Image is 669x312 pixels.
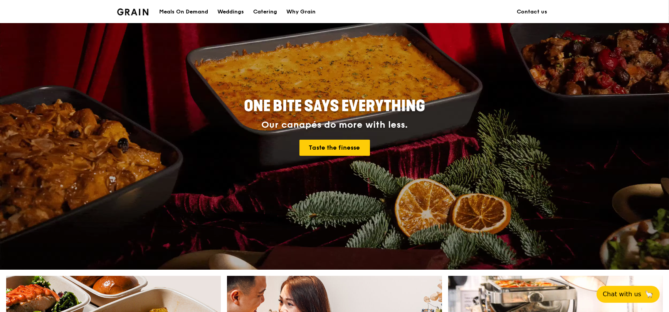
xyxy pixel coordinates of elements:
[286,0,316,23] div: Why Grain
[603,290,641,299] span: Chat with us
[244,97,425,115] span: ONE BITE SAYS EVERYTHING
[282,0,320,23] a: Why Grain
[512,0,552,23] a: Contact us
[196,120,473,130] div: Our canapés do more with less.
[253,0,277,23] div: Catering
[644,290,654,299] span: 🦙
[213,0,249,23] a: Weddings
[299,140,370,156] a: Taste the finesse
[249,0,282,23] a: Catering
[117,8,148,15] img: Grain
[597,286,660,303] button: Chat with us🦙
[217,0,244,23] div: Weddings
[159,0,208,23] div: Meals On Demand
